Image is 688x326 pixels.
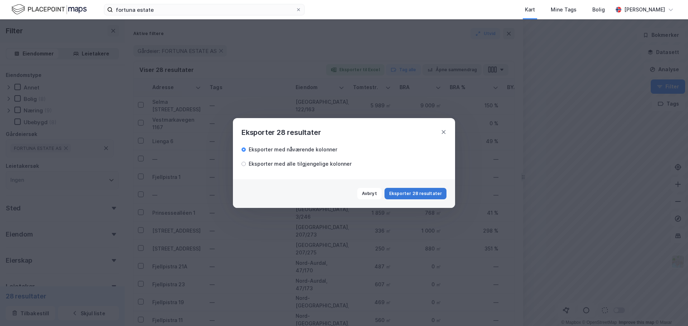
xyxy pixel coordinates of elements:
[384,188,446,199] button: Eksporter 28 resultater
[249,160,352,168] div: Eksporter med alle tilgjengelige kolonner
[113,4,296,15] input: Søk på adresse, matrikkel, gårdeiere, leietakere eller personer
[242,127,321,138] div: Eksporter 28 resultater
[11,3,87,16] img: logo.f888ab2527a4732fd821a326f86c7f29.svg
[357,188,382,199] button: Avbryt
[624,5,665,14] div: [PERSON_NAME]
[525,5,535,14] div: Kart
[249,145,337,154] div: Eksporter med nåværende kolonner
[652,292,688,326] div: Kontrollprogram for chat
[551,5,577,14] div: Mine Tags
[652,292,688,326] iframe: Chat Widget
[592,5,605,14] div: Bolig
